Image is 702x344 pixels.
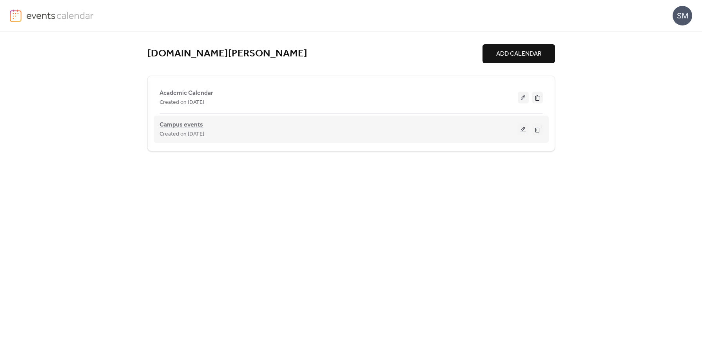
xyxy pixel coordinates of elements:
[496,49,541,59] span: ADD CALENDAR
[160,130,204,139] span: Created on [DATE]
[160,123,203,127] a: Campus events
[483,44,555,63] button: ADD CALENDAR
[10,9,22,22] img: logo
[160,98,204,107] span: Created on [DATE]
[26,9,94,21] img: logo-type
[160,89,213,98] span: Academic Calendar
[160,120,203,130] span: Campus events
[160,91,213,95] a: Academic Calendar
[673,6,692,25] div: SM
[147,47,307,60] a: [DOMAIN_NAME][PERSON_NAME]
